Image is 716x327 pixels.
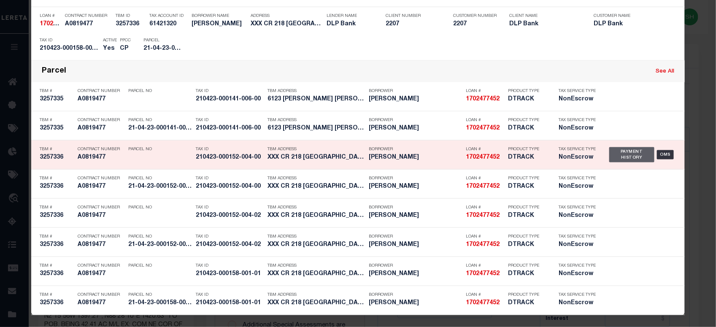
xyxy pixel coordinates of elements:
[267,292,365,297] p: TBM Address
[267,118,365,123] p: TBM Address
[466,213,500,219] strong: 1702477452
[267,212,365,219] h5: XXX CR 218 MAXVILLE FL 32234
[143,38,181,43] p: Parcel
[196,241,263,249] h5: 210423-000152-004-02
[267,270,365,278] h5: XXX CR 218 MAXVILLE FL 32234
[559,205,597,210] p: Tax Service Type
[192,14,246,19] p: Borrower Name
[78,147,124,152] p: Contract Number
[40,183,73,190] h5: 3257336
[453,21,495,28] h5: 2207
[509,14,581,19] p: Client Name
[40,263,73,268] p: TBM #
[196,292,263,297] p: Tax ID
[251,21,322,28] h5: XXX CR 218 MAXVILLE FL 32234
[143,45,181,52] h5: 21-04-23-000158-001-01
[369,147,462,152] p: Borrower
[116,21,145,28] h5: 3257336
[466,176,504,181] p: Loan #
[559,89,597,94] p: Tax Service Type
[103,45,116,52] h5: Yes
[369,118,462,123] p: Borrower
[386,14,440,19] p: Client Number
[196,300,263,307] h5: 210423-000158-001-01
[267,205,365,210] p: TBM Address
[559,234,597,239] p: Tax Service Type
[78,300,124,307] h5: A0819477
[559,300,597,307] h5: NonEscrow
[40,45,99,52] h5: 210423-000158-001-01
[40,300,73,307] h5: 3257336
[508,147,546,152] p: Product Type
[466,184,500,189] strong: 1702477452
[466,212,504,219] h5: 1702477452
[40,21,73,27] strong: 1702477452
[78,118,124,123] p: Contract Number
[196,212,263,219] h5: 210423-000152-004-02
[594,21,665,28] h5: DLP Bank
[508,241,546,249] h5: DTRACK
[327,14,373,19] p: Lender Name
[196,118,263,123] p: Tax ID
[466,118,504,123] p: Loan #
[594,14,665,19] p: Customer Name
[466,242,500,248] strong: 1702477452
[40,154,73,161] h5: 3257336
[267,147,365,152] p: TBM Address
[466,154,500,160] strong: 1702477452
[466,96,504,103] h5: 1702477452
[267,176,365,181] p: TBM Address
[369,234,462,239] p: Borrower
[65,14,111,19] p: Contract Number
[78,205,124,210] p: Contract Number
[508,292,546,297] p: Product Type
[559,125,597,132] h5: NonEscrow
[369,270,462,278] h5: DAMIAN HARPER STEWART
[369,154,462,161] h5: DAMIAN HARPER STEWART
[559,292,597,297] p: Tax Service Type
[466,234,504,239] p: Loan #
[78,241,124,249] h5: A0819477
[267,300,365,307] h5: XXX CR 218 MAXVILLE FL 32234
[78,292,124,297] p: Contract Number
[40,118,73,123] p: TBM #
[657,150,674,159] div: OMS
[40,125,73,132] h5: 3257335
[78,154,124,161] h5: A0819477
[40,205,73,210] p: TBM #
[196,96,263,103] h5: 210423-000141-006-00
[192,21,246,28] h5: DAMIAN STEWART
[267,125,365,132] h5: 6123 bobby padgett rd MAXVILLE ...
[40,292,73,297] p: TBM #
[267,183,365,190] h5: XXX CR 218 MAXVILLE FL 32234
[466,263,504,268] p: Loan #
[267,234,365,239] p: TBM Address
[120,38,131,43] p: PPCC
[128,118,192,123] p: Parcel No
[78,176,124,181] p: Contract Number
[466,147,504,152] p: Loan #
[196,154,263,161] h5: 210423-000152-004-00
[369,212,462,219] h5: DAMIAN HARPER STEWART
[196,205,263,210] p: Tax ID
[78,234,124,239] p: Contract Number
[128,147,192,152] p: Parcel No
[128,125,192,132] h5: 21-04-23-000141-006-00
[559,154,597,161] h5: NonEscrow
[267,154,365,161] h5: XXX CR 218 MAXVILLE FL 32234
[369,241,462,249] h5: DAMIAN HARPER STEWART
[128,292,192,297] p: Parcel No
[149,21,187,28] h5: 61421320
[508,212,546,219] h5: DTRACK
[508,96,546,103] h5: DTRACK
[559,263,597,268] p: Tax Service Type
[508,263,546,268] p: Product Type
[609,147,654,162] div: Payment History
[466,270,504,278] h5: 1702477452
[453,14,497,19] p: Customer Number
[78,212,124,219] h5: A0819477
[267,96,365,103] h5: 6123 bobby padgett rd MAXVILLE ...
[508,125,546,132] h5: DTRACK
[508,89,546,94] p: Product Type
[369,263,462,268] p: Borrower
